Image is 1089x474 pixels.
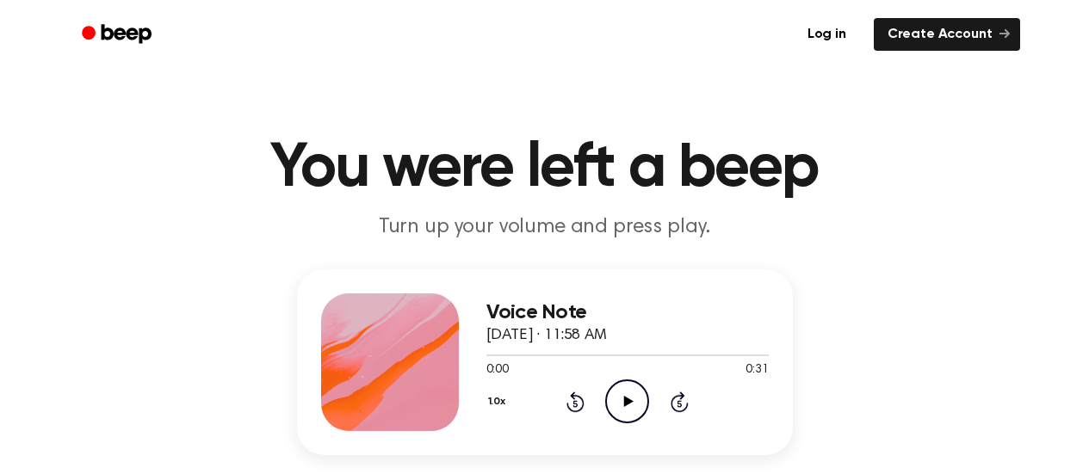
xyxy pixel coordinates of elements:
a: Create Account [874,18,1020,51]
h1: You were left a beep [104,138,986,200]
span: 0:00 [486,361,509,379]
h3: Voice Note [486,301,769,324]
p: Turn up your volume and press play. [214,213,876,242]
span: 0:31 [746,361,768,379]
a: Log in [790,15,863,54]
a: Beep [70,18,167,52]
button: 1.0x [486,387,512,416]
span: [DATE] · 11:58 AM [486,328,607,343]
